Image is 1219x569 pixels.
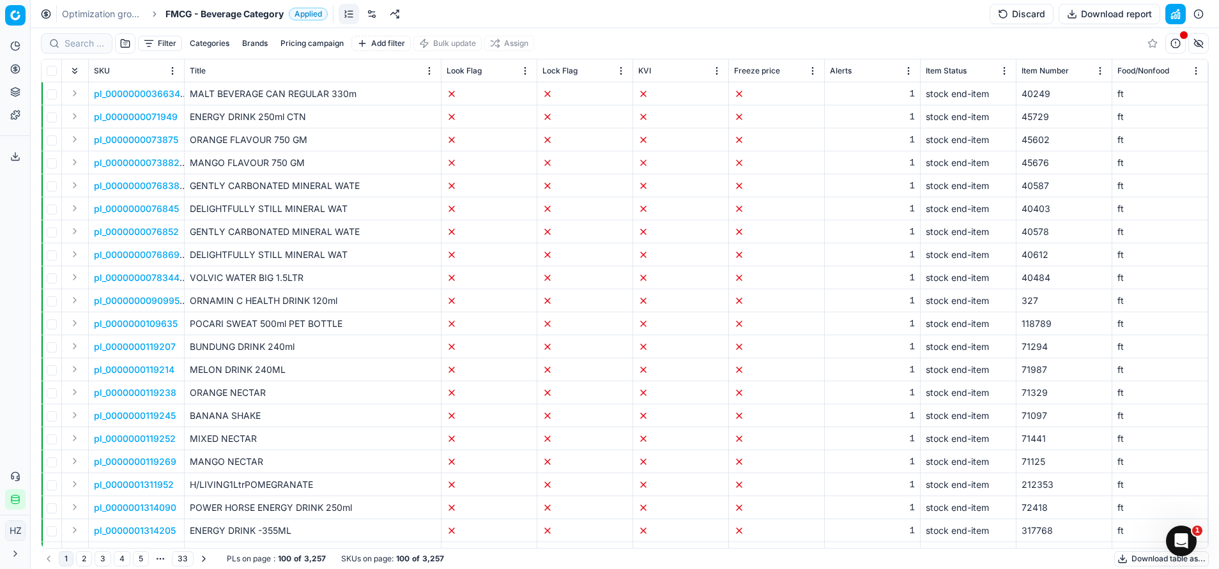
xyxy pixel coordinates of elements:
p: POCARI SWEAT 500ml PET BOTTLE [190,317,436,330]
div: stock end-item [926,478,1011,491]
button: pl_0000000119238 [94,386,176,399]
button: pl_0000000076869 [94,248,180,261]
p: MANGO FLAVOUR 750 GM [190,156,436,169]
div: 1 [830,179,915,192]
p: pl_0000000076838 [94,179,180,192]
div: ft [1117,179,1202,192]
span: PLs on page [227,554,271,564]
span: FMCG - Beverage CategoryApplied [165,8,328,20]
strong: 3,257 [422,554,444,564]
div: stock end-item [926,455,1011,468]
p: pl_0000000119245 [94,409,176,422]
div: ft [1117,156,1202,169]
div: ft [1117,248,1202,261]
div: 40578 [1022,225,1107,238]
p: pl_0000000090995 [94,294,180,307]
nav: pagination [41,550,211,568]
button: pl_0000000078344 [94,271,180,284]
div: ft [1117,432,1202,445]
div: stock end-item [926,202,1011,215]
p: ORANGE FLAVOUR 750 GM [190,133,436,146]
div: stock end-item [926,547,1011,560]
div: 1 [830,133,915,146]
div: 71125 [1022,455,1107,468]
div: ft [1117,524,1202,537]
div: 45729 [1022,110,1107,123]
div: 1 [830,340,915,353]
button: Expand [67,247,82,262]
button: Expand [67,292,82,308]
p: ENERGY DRINK -355ML [190,524,436,537]
button: Expand [67,430,82,446]
div: 1 [830,455,915,468]
div: : [227,554,326,564]
button: pl_0000000119252 [94,432,176,445]
div: stock end-item [926,179,1011,192]
span: 1 [1192,526,1202,536]
div: 1 [830,202,915,215]
div: 1 [830,386,915,399]
span: Food/Nonfood [1117,66,1169,76]
nav: breadcrumb [62,8,328,20]
button: Filter [138,36,182,51]
p: MELON DRINK 240ML [190,363,436,376]
button: 1 [59,551,73,566]
button: Expand [67,499,82,515]
p: pl_0000000073882 [94,156,180,169]
div: 1 [830,501,915,514]
button: pl_0000000109635 [94,317,178,330]
p: pl_0000000119214 [94,363,174,376]
div: 1 [830,87,915,100]
div: stock end-item [926,524,1011,537]
div: 1 [830,363,915,376]
button: 4 [114,551,130,566]
button: pl_0000001314090 [94,501,176,514]
div: 1 [830,156,915,169]
div: ft [1117,294,1202,307]
button: pl_0000000036634 [94,87,180,100]
div: ft [1117,133,1202,146]
button: Assign [484,36,534,51]
button: Expand [67,178,82,193]
p: PEPSI 500ML [190,547,436,560]
div: ft [1117,340,1202,353]
div: 145872 [1022,547,1107,560]
div: ft [1117,317,1202,330]
span: Item Status [926,66,967,76]
div: ft [1117,271,1202,284]
p: pl_0000000076852 [94,225,179,238]
div: 1 [830,248,915,261]
button: Expand [67,522,82,538]
span: Item Number [1022,66,1069,76]
div: stock end-item [926,248,1011,261]
button: Categories [185,36,234,51]
button: pl_0000000119269 [94,455,176,468]
div: ft [1117,409,1202,422]
span: HZ [6,521,25,540]
p: pl_0000000073875 [94,133,178,146]
button: pl_0000000119207 [94,340,176,353]
button: pl_0000001311952 [94,478,174,491]
button: 3 [95,551,111,566]
span: SKU [94,66,110,76]
div: 45602 [1022,133,1107,146]
p: MANGO NECTAR [190,455,436,468]
span: SKUs on page : [341,554,394,564]
div: stock end-item [926,133,1011,146]
strong: 100 [278,554,291,564]
div: stock end-item [926,225,1011,238]
div: 1 [830,409,915,422]
button: 5 [133,551,149,566]
div: ft [1117,202,1202,215]
button: 33 [172,551,194,566]
button: Expand [67,384,82,400]
button: pl_0000000071949 [94,110,178,123]
div: 40612 [1022,248,1107,261]
button: Expand [67,132,82,147]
